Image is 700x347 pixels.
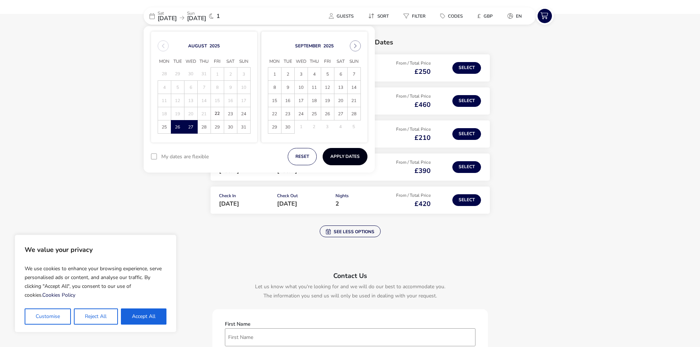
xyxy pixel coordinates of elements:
td: 3 [294,68,308,81]
naf-pibe-menu-bar-item: Codes [434,11,471,21]
span: 23 [282,108,294,120]
td: 13 [184,94,197,107]
span: 30 [225,121,237,134]
button: Next Month [350,40,361,51]
td: 7 [347,68,360,81]
span: en [516,13,522,19]
span: 29 [211,121,223,134]
td: 4 [308,68,321,81]
td: 16 [224,94,237,107]
td: 1 [211,68,224,81]
span: Wed [294,56,308,67]
button: Customise [25,308,71,325]
button: Select [452,161,481,173]
td: 3 [321,120,334,134]
td: 5 [347,120,360,134]
td: 23 [224,107,237,120]
div: We value your privacy [15,235,176,332]
label: First Name [225,322,251,327]
span: 23 [225,108,237,120]
span: Sun [237,56,250,67]
span: 20 [335,94,347,107]
td: 30 [184,68,197,81]
td: 1 [268,68,281,81]
span: [DATE] [158,14,177,22]
td: 10 [237,81,250,94]
button: Sort [362,11,395,21]
td: 27 [334,107,347,120]
td: 20 [184,107,197,120]
p: Check Out [277,194,330,201]
i: £ [477,12,481,20]
span: 7 [348,68,360,81]
button: Select [452,128,481,140]
button: Guests [323,11,359,21]
span: Mon [158,56,171,67]
td: 21 [347,94,360,107]
span: [DATE] [277,200,297,208]
span: Sun [347,56,360,67]
td: 17 [237,94,250,107]
span: 2 [282,68,294,81]
td: 13 [334,81,347,94]
span: 27 [185,121,197,134]
td: 21 [197,107,211,120]
span: Tue [171,56,184,67]
div: Choose Date [151,32,367,142]
button: reset [288,148,317,165]
span: 26 [172,121,184,134]
span: Thu [197,56,211,67]
span: [DATE] [187,14,206,22]
td: 4 [158,81,171,94]
td: 29 [268,120,281,134]
span: 13 [335,81,347,94]
td: 19 [171,107,184,120]
td: 9 [224,81,237,94]
button: £GBP [471,11,499,21]
span: 27 [335,108,347,120]
div: Sat[DATE]Sun[DATE]1 [144,7,254,25]
td: 1 [294,120,308,134]
td: 9 [281,81,294,94]
naf-pibe-menu-bar-item: Filter [398,11,434,21]
span: 5 [322,68,334,81]
td: 2 [308,120,321,134]
span: Fri [321,56,334,67]
td: 17 [294,94,308,107]
td: 5 [171,81,184,94]
td: 30 [281,120,294,134]
td: 12 [171,94,184,107]
td: 14 [347,81,360,94]
span: 24 [238,108,250,120]
td: 18 [158,107,171,120]
td: 24 [294,107,308,120]
p: Sat [158,11,177,15]
td: 3 [237,68,250,81]
span: 25 [158,121,170,134]
td: 15 [211,94,224,107]
p: Nights [335,194,380,201]
span: £420 [414,199,431,208]
span: Sort [377,13,389,19]
td: 22 [268,107,281,120]
button: Reject All [74,308,118,325]
span: 22 [211,107,224,120]
span: 17 [295,94,307,107]
span: See less options [326,228,374,234]
td: 8 [268,81,281,94]
span: Sat [334,56,347,67]
span: 26 [322,108,334,120]
span: 16 [282,94,294,107]
button: Select [452,62,481,74]
span: Mon [268,56,281,67]
span: 22 [269,108,281,120]
td: 26 [171,120,184,134]
button: Codes [434,11,469,21]
td: 20 [334,94,347,107]
button: See less options [320,225,381,237]
td: 23 [281,107,294,120]
button: Filter [398,11,431,21]
td: 24 [237,107,250,120]
td: 10 [294,81,308,94]
td: 28 [197,120,211,134]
